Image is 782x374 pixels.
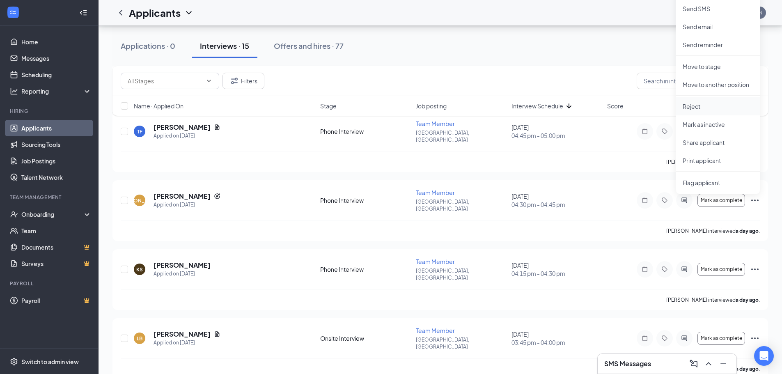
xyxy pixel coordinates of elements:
div: [DATE] [511,123,602,140]
div: KS [136,266,143,273]
div: Onsite Interview [320,334,411,342]
svg: Analysis [10,87,18,95]
svg: Note [640,197,650,204]
h3: SMS Messages [604,359,651,368]
span: 04:45 pm - 05:00 pm [511,131,602,140]
h5: [PERSON_NAME] [154,330,211,339]
p: [PERSON_NAME] interviewed . [666,296,760,303]
div: Team Management [10,194,90,201]
svg: Note [640,128,650,135]
button: Mark as complete [697,194,745,207]
h5: [PERSON_NAME] [154,261,211,270]
input: All Stages [128,76,202,85]
div: Hiring [10,108,90,115]
span: 03:45 pm - 04:00 pm [511,338,602,346]
svg: Reapply [214,193,220,200]
h5: [PERSON_NAME] [154,123,211,132]
h5: [PERSON_NAME] [154,192,211,201]
div: TF [137,128,142,135]
svg: ChevronUp [704,359,713,369]
svg: Tag [660,128,670,135]
span: Score [607,102,624,110]
svg: ComposeMessage [689,359,699,369]
div: Interviews · 15 [200,41,249,51]
div: [PERSON_NAME] [119,197,161,204]
input: Search in interviews [637,73,760,89]
p: [GEOGRAPHIC_DATA], [GEOGRAPHIC_DATA] [416,267,507,281]
svg: Ellipses [750,333,760,343]
a: Home [21,34,92,50]
div: Applied on [DATE] [154,270,211,278]
svg: Tag [660,266,670,273]
a: Applicants [21,120,92,136]
span: 04:15 pm - 04:30 pm [511,269,602,278]
svg: Filter [229,76,239,86]
span: Team Member [416,327,455,334]
svg: ChevronDown [184,8,194,18]
span: Team Member [416,258,455,265]
div: LB [137,335,142,342]
div: Open Intercom Messenger [754,346,774,366]
svg: ChevronDown [206,78,212,84]
svg: Settings [10,358,18,366]
div: [DATE] [511,261,602,278]
a: Job Postings [21,153,92,169]
button: Filter Filters [222,73,264,89]
div: Applications · 0 [121,41,175,51]
button: Mark as complete [697,263,745,276]
span: Interview Schedule [511,102,563,110]
svg: Tag [660,197,670,204]
p: [GEOGRAPHIC_DATA], [GEOGRAPHIC_DATA] [416,336,507,350]
span: Name · Applied On [134,102,183,110]
div: Onboarding [21,210,85,218]
span: Mark as complete [701,197,742,203]
svg: Ellipses [750,195,760,205]
div: Switch to admin view [21,358,79,366]
span: Job posting [416,102,447,110]
h1: Applicants [129,6,181,20]
a: Sourcing Tools [21,136,92,153]
svg: Collapse [79,9,87,17]
button: ChevronUp [702,357,715,370]
svg: Ellipses [750,264,760,274]
svg: ActiveChat [679,197,689,204]
svg: WorkstreamLogo [9,8,17,16]
svg: ChevronLeft [116,8,126,18]
div: [DATE] [511,330,602,346]
svg: Document [214,331,220,337]
div: Offers and hires · 77 [274,41,344,51]
div: DJ [757,9,763,16]
svg: ArrowDown [564,101,574,111]
span: Mark as complete [701,335,742,341]
button: ComposeMessage [687,357,700,370]
a: DocumentsCrown [21,239,92,255]
div: Phone Interview [320,196,411,204]
div: Applied on [DATE] [154,201,220,209]
button: Minimize [717,357,730,370]
svg: Note [640,335,650,342]
div: Payroll [10,280,90,287]
svg: Document [214,124,220,131]
a: Talent Network [21,169,92,186]
span: Team Member [416,189,455,196]
span: 04:30 pm - 04:45 pm [511,200,602,209]
div: [DATE] [511,192,602,209]
p: [PERSON_NAME] interviewed . [666,227,760,234]
svg: ActiveChat [679,335,689,342]
b: a day ago [736,366,759,372]
a: Messages [21,50,92,67]
p: [PERSON_NAME] interviewed . [666,158,760,165]
p: [GEOGRAPHIC_DATA], [GEOGRAPHIC_DATA] [416,198,507,212]
svg: Minimize [718,359,728,369]
b: a day ago [736,228,759,234]
div: Phone Interview [320,127,411,135]
div: Phone Interview [320,265,411,273]
svg: Note [640,266,650,273]
svg: ActiveChat [679,266,689,273]
div: Applied on [DATE] [154,132,220,140]
div: Reporting [21,87,92,95]
a: Scheduling [21,67,92,83]
span: Stage [320,102,337,110]
button: Mark as complete [697,332,745,345]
